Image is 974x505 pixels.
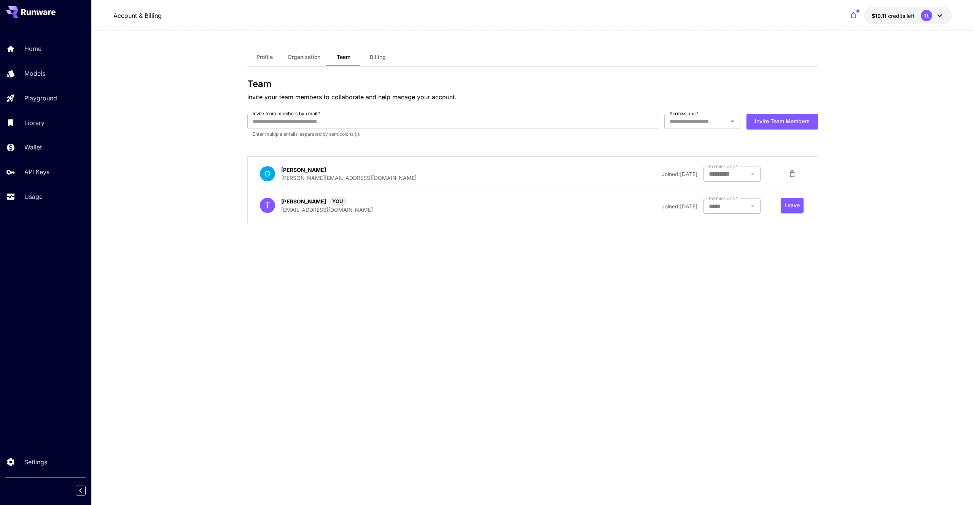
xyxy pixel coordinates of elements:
button: Open [727,116,738,127]
span: Profile [256,54,273,60]
span: Billing [370,54,386,60]
p: [PERSON_NAME] [281,197,326,205]
p: Enter multiple emails, separated by semicolons (;). [253,130,653,138]
span: Joined: [DATE] [662,203,697,210]
p: Home [24,44,41,53]
p: Library [24,118,45,127]
p: Settings [24,457,47,467]
label: Permissions [670,110,699,117]
span: $19.11 [872,13,888,19]
nav: breadcrumb [113,11,162,20]
button: Collapse sidebar [76,486,86,495]
p: Usage [24,192,43,201]
div: TL [921,10,932,21]
button: Invite team members [746,114,818,129]
p: Playground [24,94,57,103]
div: Collapse sidebar [81,484,91,497]
span: credits left [888,13,915,19]
a: Account & Billing [113,11,162,20]
p: Invite your team members to collaborate and help manage your account. [247,92,818,102]
div: $19.11023 [872,12,915,20]
label: Invite team members by email [253,110,320,117]
span: YOU [329,198,346,205]
span: Joined: [DATE] [662,171,697,177]
p: Models [24,69,45,78]
label: Permissions [709,195,738,202]
h3: Team [247,79,818,89]
p: Wallet [24,143,42,152]
button: $19.11023TL [864,7,952,24]
div: T [260,198,275,213]
div: D [260,166,275,181]
p: [EMAIL_ADDRESS][DOMAIN_NAME] [281,206,373,214]
span: Organization [288,54,320,60]
button: Leave [781,198,804,213]
label: Permissions [709,163,738,170]
p: [PERSON_NAME] [281,166,326,174]
p: [PERSON_NAME][EMAIL_ADDRESS][DOMAIN_NAME] [281,174,417,182]
p: API Keys [24,167,49,176]
span: Team [337,54,350,60]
